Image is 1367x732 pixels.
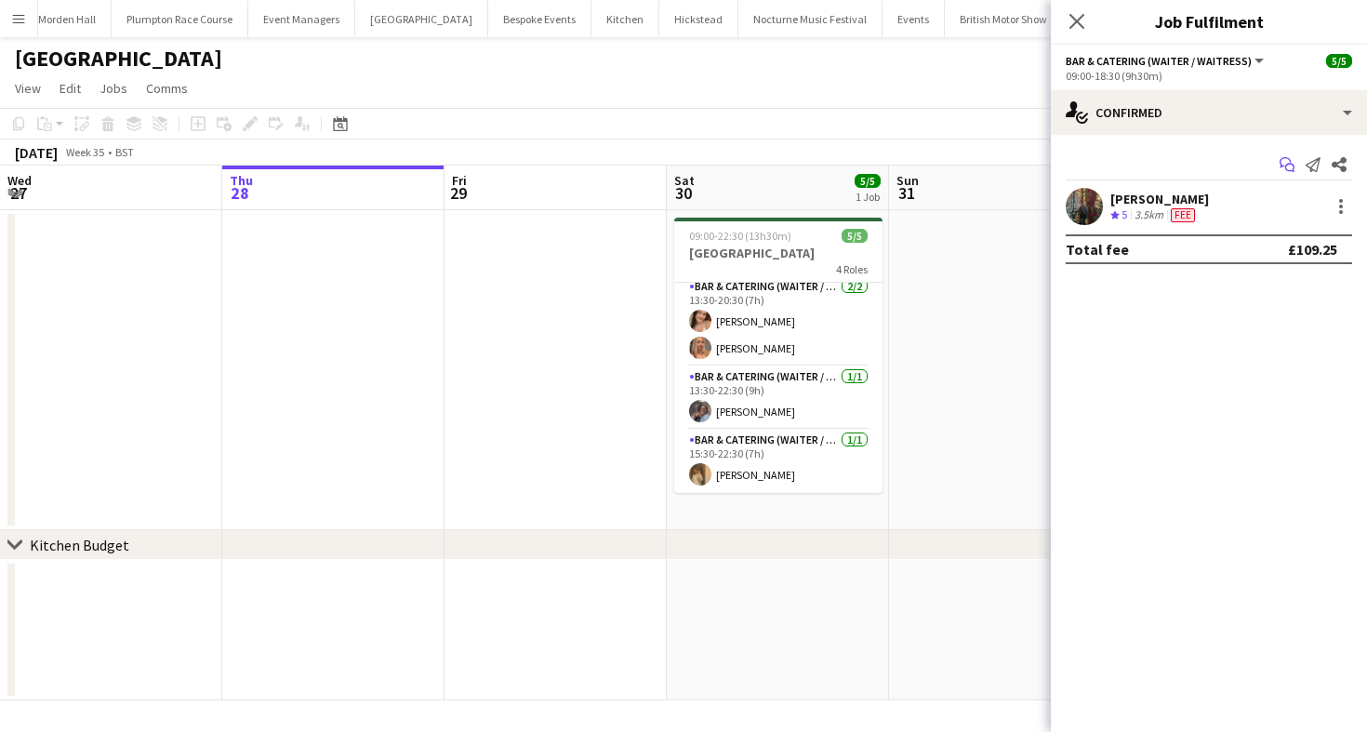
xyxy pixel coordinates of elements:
[61,145,108,159] span: Week 35
[894,182,919,204] span: 31
[659,1,738,37] button: Hickstead
[60,80,81,97] span: Edit
[836,262,868,276] span: 4 Roles
[227,182,253,204] span: 28
[883,1,945,37] button: Events
[1051,9,1367,33] h3: Job Fulfilment
[674,218,883,493] app-job-card: 09:00-22:30 (13h30m)5/5[GEOGRAPHIC_DATA]4 RolesBar & Catering (Waiter / waitress)1/109:00-18:30 (...
[15,143,58,162] div: [DATE]
[855,174,881,188] span: 5/5
[92,76,135,100] a: Jobs
[115,145,134,159] div: BST
[248,1,355,37] button: Event Managers
[674,366,883,430] app-card-role: Bar & Catering (Waiter / waitress)1/113:30-22:30 (9h)[PERSON_NAME]
[1066,69,1352,83] div: 09:00-18:30 (9h30m)
[1171,208,1195,222] span: Fee
[15,45,222,73] h1: [GEOGRAPHIC_DATA]
[100,80,127,97] span: Jobs
[945,1,1063,37] button: British Motor Show
[5,182,32,204] span: 27
[146,80,188,97] span: Comms
[1131,207,1167,223] div: 3.5km
[674,430,883,493] app-card-role: Bar & Catering (Waiter / waitress)1/115:30-22:30 (7h)[PERSON_NAME]
[139,76,195,100] a: Comms
[449,182,467,204] span: 29
[355,1,488,37] button: [GEOGRAPHIC_DATA]
[1288,240,1337,259] div: £109.25
[671,182,695,204] span: 30
[23,1,112,37] button: Morden Hall
[1066,240,1129,259] div: Total fee
[856,190,880,204] div: 1 Job
[738,1,883,37] button: Nocturne Music Festival
[1066,54,1267,68] button: Bar & Catering (Waiter / waitress)
[7,172,32,189] span: Wed
[842,229,868,243] span: 5/5
[1121,207,1127,221] span: 5
[30,536,129,554] div: Kitchen Budget
[674,276,883,366] app-card-role: Bar & Catering (Waiter / waitress)2/213:30-20:30 (7h)[PERSON_NAME][PERSON_NAME]
[112,1,248,37] button: Plumpton Race Course
[896,172,919,189] span: Sun
[1051,90,1367,135] div: Confirmed
[674,245,883,261] h3: [GEOGRAPHIC_DATA]
[591,1,659,37] button: Kitchen
[1167,207,1199,223] div: Crew has different fees then in role
[1326,54,1352,68] span: 5/5
[1066,54,1252,68] span: Bar & Catering (Waiter / waitress)
[488,1,591,37] button: Bespoke Events
[52,76,88,100] a: Edit
[452,172,467,189] span: Fri
[7,76,48,100] a: View
[1110,191,1209,207] div: [PERSON_NAME]
[689,229,791,243] span: 09:00-22:30 (13h30m)
[230,172,253,189] span: Thu
[15,80,41,97] span: View
[674,172,695,189] span: Sat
